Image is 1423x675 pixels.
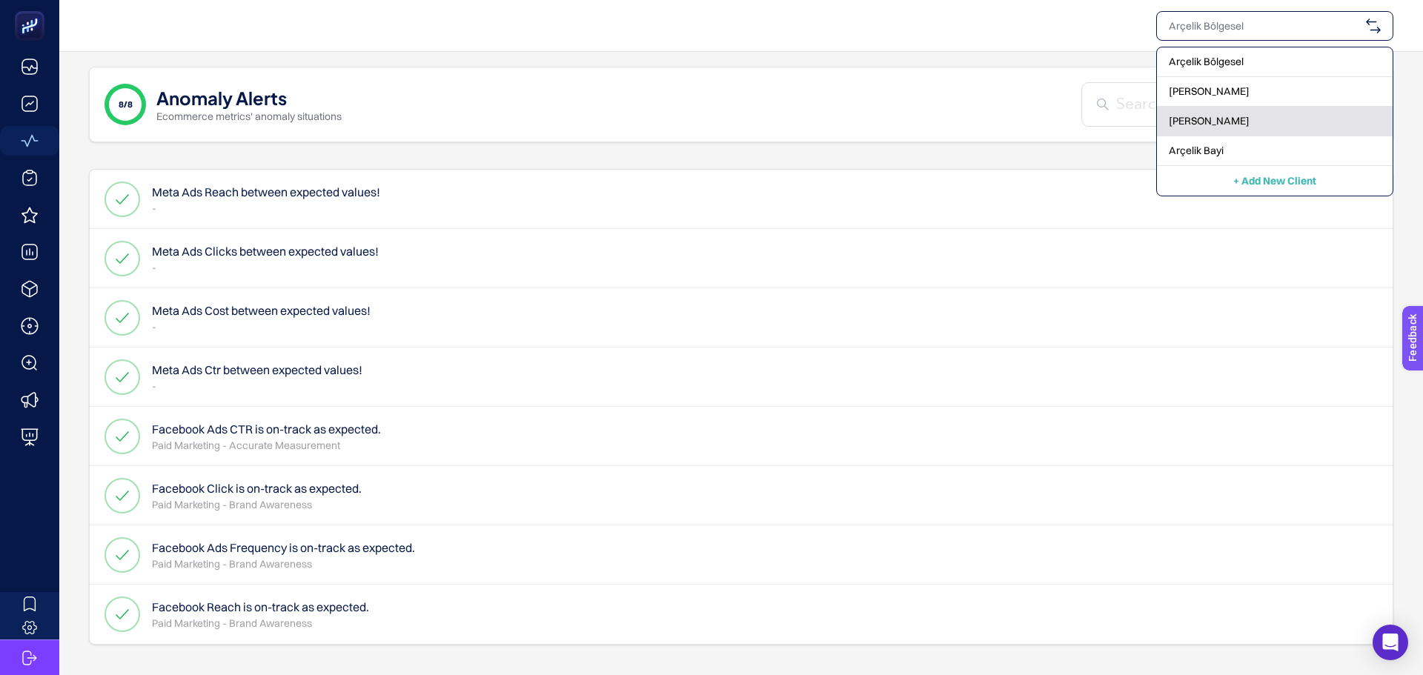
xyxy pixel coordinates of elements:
p: Paid Marketing - Accurate Measurement [152,438,381,453]
img: svg%3e [1366,19,1381,33]
h4: Facebook Ads CTR is on-track as expected. [152,420,381,438]
h4: Meta Ads Reach between expected values! [152,183,380,201]
span: Arçelik Bölgesel [1169,54,1244,69]
div: Open Intercom Messenger [1373,625,1408,660]
img: Search Insight [1097,99,1109,110]
h4: Meta Ads Clicks between expected values! [152,242,379,260]
p: - [152,379,362,393]
input: Arçelik Bölgesel [1169,19,1360,33]
h4: Facebook Reach is on-track as expected. [152,598,369,616]
h4: Meta Ads Ctr between expected values! [152,361,362,379]
p: - [152,319,371,334]
p: Paid Marketing - Brand Awareness [152,616,369,631]
p: Paid Marketing - Brand Awareness [152,556,415,571]
span: + Add New Client [1233,174,1316,187]
h4: Facebook Click is on-track as expected. [152,479,362,497]
span: [PERSON_NAME] [1169,84,1250,99]
button: + Add New Client [1233,172,1316,190]
h4: Facebook Ads Frequency is on-track as expected. [152,539,415,556]
p: Paid Marketing - Brand Awareness [152,497,362,512]
p: - [152,260,379,275]
span: [PERSON_NAME] [1169,113,1250,128]
h1: Anomaly Alerts [156,85,287,109]
h4: Meta Ads Cost between expected values! [152,302,371,319]
input: Search Insight [1116,93,1362,116]
p: - [152,201,380,216]
p: Ecommerce metrics' anomaly situations [156,109,342,124]
span: Arçelik Bayi [1169,143,1224,158]
span: 8/8 [119,99,133,110]
span: Feedback [9,4,56,16]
